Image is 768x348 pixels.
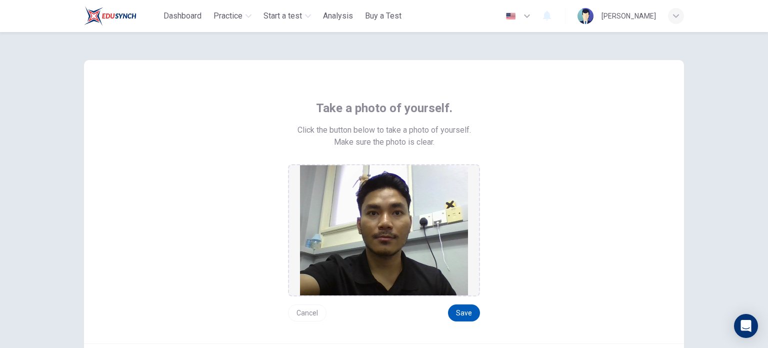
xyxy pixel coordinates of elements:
span: Start a test [263,10,302,22]
div: Open Intercom Messenger [734,314,758,338]
button: Dashboard [159,7,205,25]
span: Click the button below to take a photo of yourself. [297,124,471,136]
span: Practice [213,10,242,22]
img: en [504,13,517,20]
span: Buy a Test [365,10,401,22]
img: ELTC logo [84,6,136,26]
button: Buy a Test [361,7,405,25]
span: Take a photo of yourself. [316,100,452,116]
button: Practice [209,7,255,25]
button: Start a test [259,7,315,25]
a: ELTC logo [84,6,159,26]
button: Analysis [319,7,357,25]
span: Analysis [323,10,353,22]
span: Make sure the photo is clear. [334,136,434,148]
img: preview screemshot [300,165,468,295]
div: [PERSON_NAME] [601,10,656,22]
button: Save [448,304,480,321]
button: Cancel [288,304,326,321]
img: Profile picture [577,8,593,24]
span: Dashboard [163,10,201,22]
